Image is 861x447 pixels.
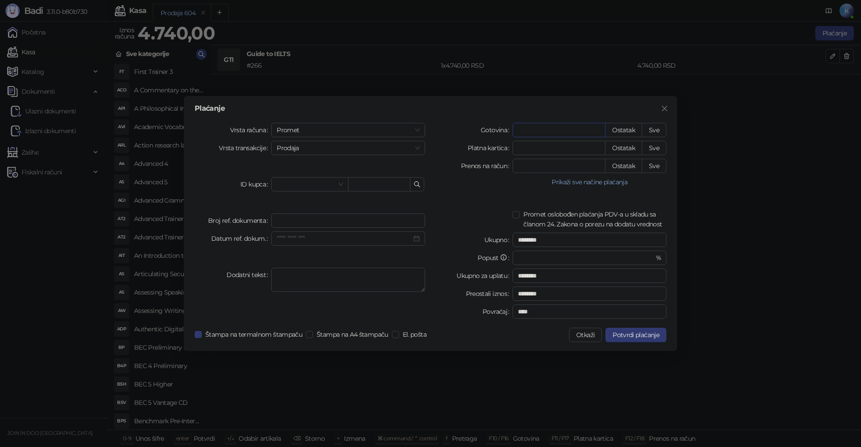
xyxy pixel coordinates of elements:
span: Potvrdi plaćanje [613,331,659,339]
span: close [661,105,668,112]
button: Sve [642,141,666,155]
span: Štampa na termalnom štampaču [202,330,306,339]
button: Ostatak [605,159,642,173]
input: Broj ref. dokumenta [271,213,425,228]
label: Datum ref. dokum. [211,231,272,246]
button: Otkaži [569,328,602,342]
label: Vrsta računa [230,123,272,137]
button: Sve [642,123,666,137]
label: Dodatni tekst [226,268,271,282]
label: Gotovina [481,123,513,137]
div: Plaćanje [195,105,666,112]
span: El. pošta [399,330,430,339]
textarea: Dodatni tekst [271,268,425,292]
button: Potvrdi plaćanje [605,328,666,342]
label: Ukupno [484,233,513,247]
button: Close [657,101,672,116]
span: Štampa na A4 štampaču [313,330,392,339]
span: Promet [277,123,420,137]
span: Prodaja [277,141,420,155]
label: Platna kartica [468,141,513,155]
input: Datum ref. dokum. [277,234,412,243]
button: Ostatak [605,141,642,155]
span: Promet oslobođen plaćanja PDV-a u skladu sa članom 24. Zakona o porezu na dodatu vrednost [520,209,666,229]
label: Broj ref. dokumenta [208,213,271,228]
label: Popust [478,251,513,265]
label: Povraćaj [483,304,513,319]
label: Vrsta transakcije [219,141,272,155]
label: Prenos na račun [461,159,513,173]
label: ID kupca [240,177,271,191]
button: Ostatak [605,123,642,137]
label: Ukupno za uplatu [457,269,513,283]
span: Zatvori [657,105,672,112]
button: Sve [642,159,666,173]
label: Preostali iznos [466,286,513,301]
button: Prikaži sve načine plaćanja [513,177,666,187]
